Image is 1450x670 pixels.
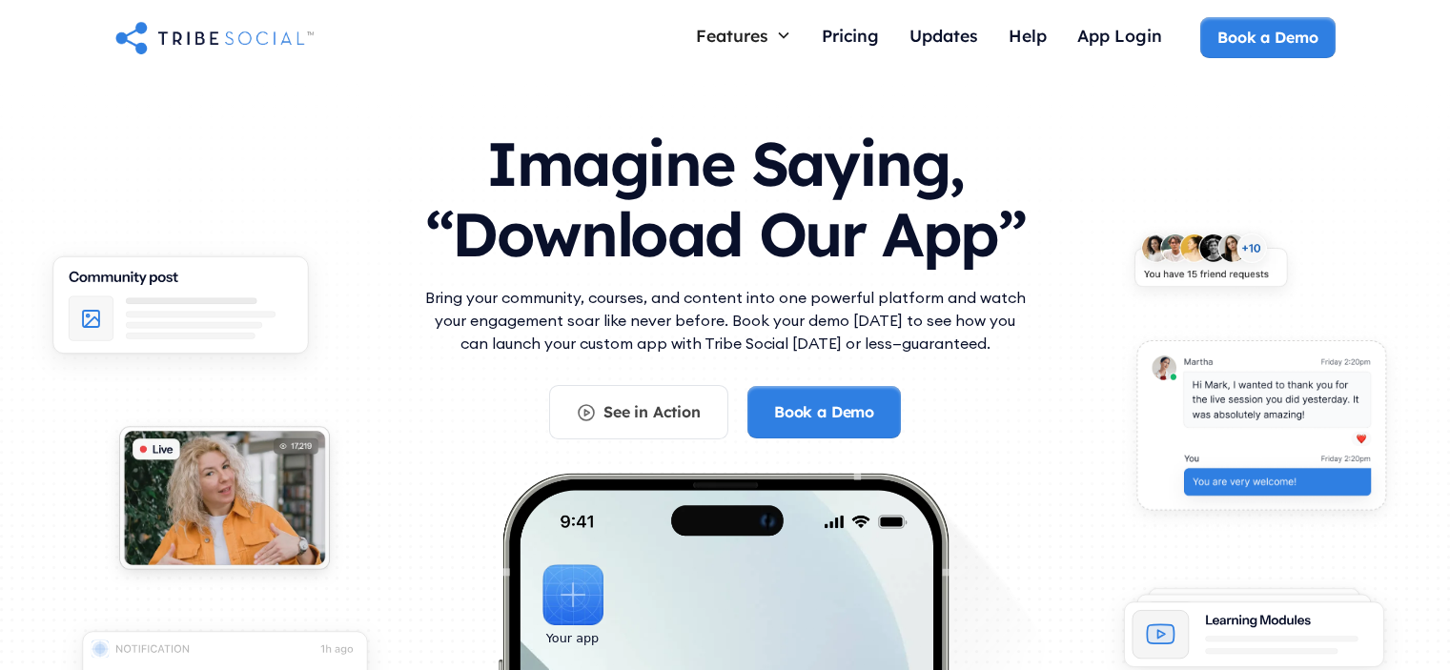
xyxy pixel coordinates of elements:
div: Help [1009,25,1047,46]
a: See in Action [549,385,728,438]
div: Pricing [822,25,879,46]
a: App Login [1062,17,1177,58]
a: Help [993,17,1062,58]
div: Your app [546,628,599,649]
img: An illustration of chat [1116,326,1406,536]
a: Book a Demo [1200,17,1335,57]
div: Updates [909,25,978,46]
h1: Imagine Saying, “Download Our App” [420,110,1031,278]
div: App Login [1077,25,1162,46]
a: Updates [894,17,993,58]
a: Book a Demo [747,386,901,437]
div: See in Action [603,401,701,422]
img: An illustration of Live video [101,413,348,593]
div: Features [681,17,807,53]
div: Features [696,25,768,46]
img: An illustration of Community Feed [29,239,333,384]
a: home [115,18,314,56]
img: An illustration of New friends requests [1116,220,1305,310]
a: Pricing [807,17,894,58]
p: Bring your community, courses, and content into one powerful platform and watch your engagement s... [420,286,1031,355]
